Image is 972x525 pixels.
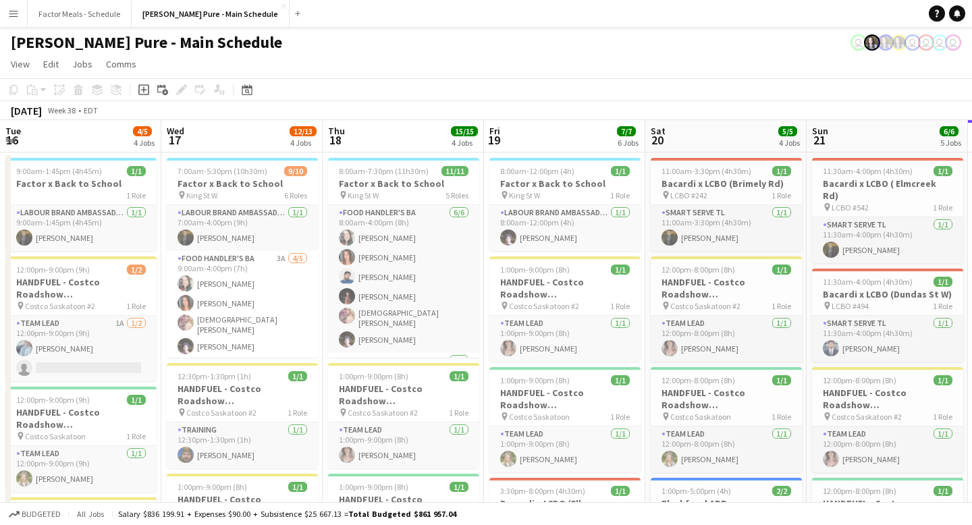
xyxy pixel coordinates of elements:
span: King St W [509,190,540,200]
div: 12:30pm-1:30pm (1h)1/1HANDFUEL - Costco Roadshow [GEOGRAPHIC_DATA], SK training Costco Saskatoon ... [167,363,318,468]
span: King St W [186,190,217,200]
h3: HANDFUEL - Costco Roadshow [GEOGRAPHIC_DATA], [GEOGRAPHIC_DATA] [812,387,963,411]
h3: Factor x Back to School [328,177,479,190]
span: King St W [348,190,379,200]
div: 9:00am-1:45pm (4h45m)1/1Factor x Back to School1 RoleLabour Brand Ambassadors1/19:00am-1:45pm (4h... [5,158,157,251]
span: 11:00am-3:30pm (4h30m) [661,166,751,176]
a: Comms [101,55,142,73]
app-card-role: Labour Brand Ambassadors1/17:00am-4:00pm (9h)[PERSON_NAME] [167,205,318,251]
app-user-avatar: Tifany Scifo [918,34,934,51]
button: Budgeted [7,507,63,522]
span: 4/5 [133,126,152,136]
app-card-role: Training1/112:30pm-1:30pm (1h)[PERSON_NAME] [167,422,318,468]
div: 6 Jobs [618,138,639,148]
span: Total Budgeted $861 957.04 [348,509,456,519]
div: 5 Jobs [940,138,961,148]
h1: [PERSON_NAME] Pure - Main Schedule [11,32,282,53]
app-user-avatar: Tifany Scifo [945,34,961,51]
app-card-role: Food Handler's BA6/68:00am-4:00pm (8h)[PERSON_NAME][PERSON_NAME][PERSON_NAME][PERSON_NAME][DEMOGR... [328,205,479,353]
h3: Factor x Back to School [167,177,318,190]
span: 12/13 [290,126,317,136]
app-job-card: 12:00pm-9:00pm (9h)1/1HANDFUEL - Costco Roadshow [GEOGRAPHIC_DATA], [GEOGRAPHIC_DATA] Costco Sask... [5,387,157,492]
span: Costco Saskatoon #2 [25,301,95,311]
div: 1:00pm-9:00pm (8h)1/1HANDFUEL - Costco Roadshow [GEOGRAPHIC_DATA] , [GEOGRAPHIC_DATA] Costco Sask... [328,363,479,468]
span: Wed [167,125,184,137]
div: 4 Jobs [779,138,800,148]
span: 1 Role [610,190,630,200]
span: Costco Saskatoon #2 [186,408,256,418]
span: 1/1 [934,277,952,287]
button: [PERSON_NAME] Pure - Main Schedule [132,1,290,27]
app-job-card: 7:00am-5:30pm (10h30m)9/10Factor x Back to School King St W6 RolesLabour Brand Ambassadors1/17:00... [167,158,318,358]
span: Costco Saskatoon #2 [832,412,902,422]
span: 1/1 [934,486,952,496]
span: 1:00pm-9:00pm (8h) [500,265,570,275]
span: Costco Saskatoon #2 [348,408,418,418]
span: Tue [5,125,21,137]
span: 12:00pm-9:00pm (9h) [16,395,90,405]
span: 18 [326,132,345,148]
span: 1/1 [450,371,468,381]
span: 1/1 [772,375,791,385]
a: Edit [38,55,64,73]
h3: HANDFUEL - Costco Roadshow [GEOGRAPHIC_DATA], [GEOGRAPHIC_DATA] [812,497,963,522]
span: Thu [328,125,345,137]
app-job-card: 11:30am-4:00pm (4h30m)1/1Bacardi x LCBO ( Elmcreek Rd) LCBO #5421 RoleSmart Serve TL1/111:30am-4:... [812,158,963,263]
app-job-card: 11:30am-4:00pm (4h30m)1/1Bacardi x LCBO (Dundas St W) LCBO #4941 RoleSmart Serve TL1/111:30am-4:0... [812,269,963,362]
app-user-avatar: Ashleigh Rains [864,34,880,51]
span: 2/2 [772,486,791,496]
h3: HANDFUEL - Costco Roadshow [GEOGRAPHIC_DATA], [GEOGRAPHIC_DATA] [651,276,802,300]
app-card-role: Smart Serve TL1/111:30am-4:00pm (4h30m)[PERSON_NAME] [812,217,963,263]
div: 12:00pm-8:00pm (8h)1/1HANDFUEL - Costco Roadshow [GEOGRAPHIC_DATA], [GEOGRAPHIC_DATA] Costco Sask... [651,256,802,362]
span: 12:00pm-8:00pm (8h) [661,265,735,275]
app-job-card: 1:00pm-9:00pm (8h)1/1HANDFUEL - Costco Roadshow [GEOGRAPHIC_DATA], [GEOGRAPHIC_DATA] Costco Saska... [489,256,641,362]
app-card-role: Labour Brand Ambassadors1/19:00am-1:45pm (4h45m)[PERSON_NAME] [5,205,157,251]
app-card-role: Team Lead1/112:00pm-8:00pm (8h)[PERSON_NAME] [651,426,802,472]
h3: Bacardi x LCBO (Dundas St W) [812,288,963,300]
span: 11/11 [441,166,468,176]
span: 1/2 [127,265,146,275]
span: 1 Role [772,301,791,311]
app-user-avatar: Ashleigh Rains [878,34,894,51]
div: EDT [84,105,98,115]
span: 1:00pm-9:00pm (8h) [500,375,570,385]
div: 4 Jobs [452,138,477,148]
app-card-role: Team Lead1/11:00pm-9:00pm (8h)[PERSON_NAME] [328,422,479,468]
span: 9/10 [284,166,307,176]
span: 1 Role [933,301,952,311]
app-user-avatar: Tifany Scifo [905,34,921,51]
span: Budgeted [22,509,61,519]
span: 16 [3,132,21,148]
span: 12:00pm-8:00pm (8h) [823,375,896,385]
span: 1/1 [288,371,307,381]
span: 1/1 [772,265,791,275]
app-card-role: Team Lead1A1/212:00pm-9:00pm (9h)[PERSON_NAME] [5,316,157,381]
app-job-card: 12:00pm-8:00pm (8h)1/1HANDFUEL - Costco Roadshow [GEOGRAPHIC_DATA], [GEOGRAPHIC_DATA] Costco Sask... [651,367,802,472]
span: 1/1 [934,166,952,176]
span: 8:00am-12:00pm (4h) [500,166,574,176]
app-card-role: Food Handler's TL1/1 [328,353,479,399]
app-card-role: Smart Serve TL1/111:30am-4:00pm (4h30m)[PERSON_NAME] [812,316,963,362]
span: 5 Roles [446,190,468,200]
span: 1:00pm-9:00pm (8h) [339,371,408,381]
span: 1 Role [772,412,791,422]
span: Costco Saskatoon [670,412,731,422]
span: 1/1 [611,375,630,385]
a: Jobs [67,55,98,73]
span: 8:00am-7:30pm (11h30m) [339,166,429,176]
span: 1 Role [288,408,307,418]
h3: Flashfood APP [GEOGRAPHIC_DATA] [GEOGRAPHIC_DATA], [GEOGRAPHIC_DATA] [651,497,802,522]
app-card-role: Labour Brand Ambassadors1/18:00am-12:00pm (4h)[PERSON_NAME] [489,205,641,251]
app-job-card: 12:00pm-9:00pm (9h)1/2HANDFUEL - Costco Roadshow [GEOGRAPHIC_DATA], [GEOGRAPHIC_DATA] Costco Sask... [5,256,157,381]
span: 7:00am-5:30pm (10h30m) [178,166,267,176]
app-card-role: Team Lead1/112:00pm-9:00pm (9h)[PERSON_NAME] [5,446,157,492]
span: 1/1 [127,166,146,176]
span: 19 [487,132,500,148]
div: 4 Jobs [290,138,316,148]
span: 1:00pm-9:00pm (8h) [178,482,247,492]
